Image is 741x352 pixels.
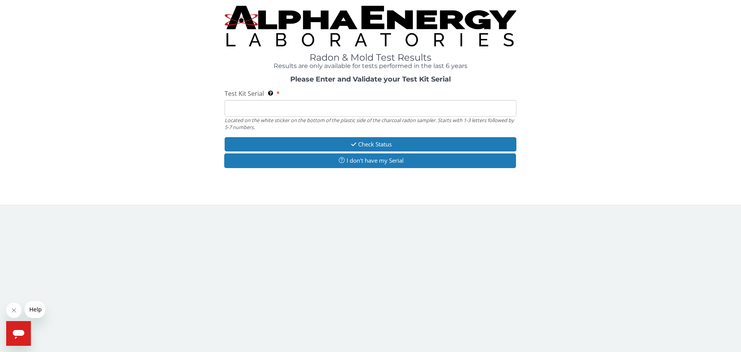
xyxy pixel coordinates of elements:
h4: Results are only available for tests performed in the last 6 years [225,63,516,70]
iframe: Close message [6,303,22,318]
div: Located on the white sticker on the bottom of the plastic side of the charcoal radon sampler. Sta... [225,117,516,131]
iframe: Message from company [25,301,45,318]
iframe: Button to launch messaging window [6,321,31,346]
button: I don't have my Serial [224,153,516,168]
strong: Please Enter and Validate your Test Kit Serial [290,75,451,83]
span: Test Kit Serial [225,89,264,98]
img: TightCrop.jpg [225,6,516,46]
h1: Radon & Mold Test Results [225,53,516,63]
button: Check Status [225,137,516,151]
